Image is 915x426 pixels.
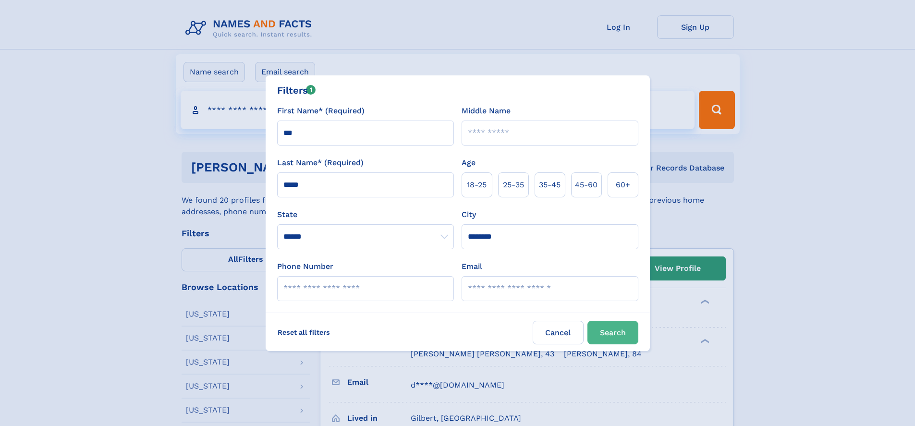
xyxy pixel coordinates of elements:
span: 60+ [616,179,630,191]
label: First Name* (Required) [277,105,365,117]
span: 45‑60 [575,179,598,191]
span: 25‑35 [503,179,524,191]
label: Age [462,157,476,169]
label: State [277,209,454,220]
span: 35‑45 [539,179,561,191]
div: Filters [277,83,316,97]
label: Phone Number [277,261,333,272]
label: Reset all filters [271,321,336,344]
label: Last Name* (Required) [277,157,364,169]
button: Search [587,321,638,344]
label: Email [462,261,482,272]
label: Cancel [533,321,584,344]
label: City [462,209,476,220]
span: 18‑25 [467,179,487,191]
label: Middle Name [462,105,511,117]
